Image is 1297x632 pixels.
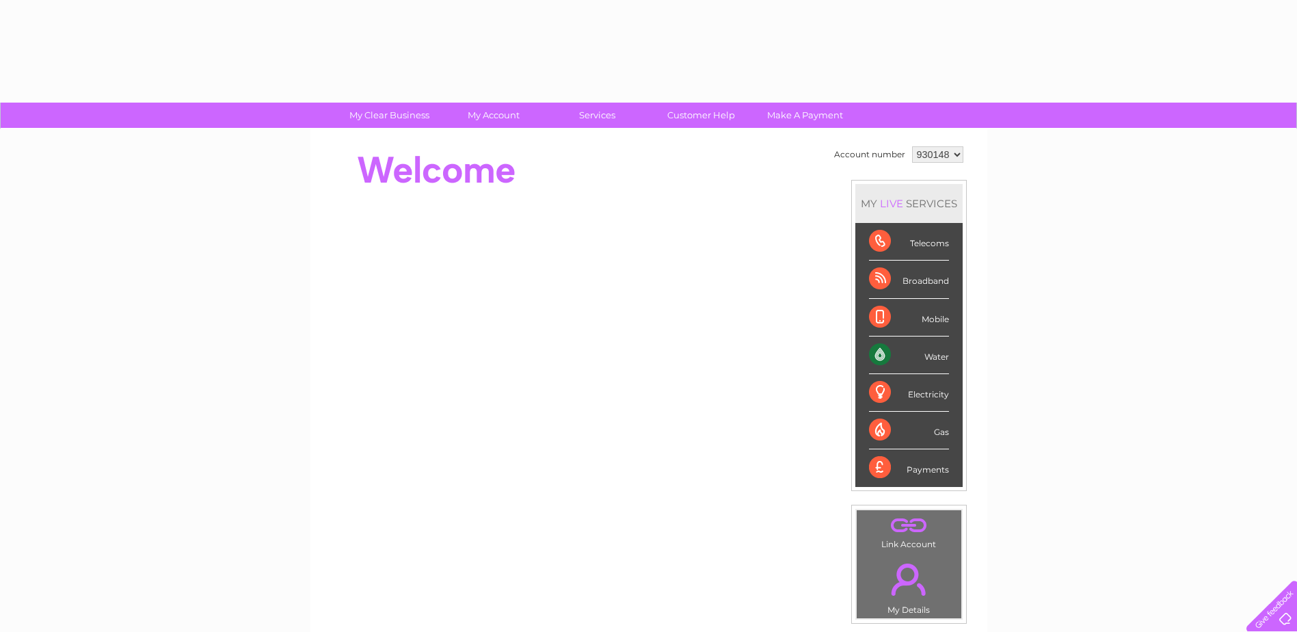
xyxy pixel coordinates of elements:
[877,197,906,210] div: LIVE
[541,103,654,128] a: Services
[860,555,958,603] a: .
[645,103,758,128] a: Customer Help
[869,299,949,337] div: Mobile
[831,143,909,166] td: Account number
[860,514,958,538] a: .
[437,103,550,128] a: My Account
[869,449,949,486] div: Payments
[869,337,949,374] div: Water
[869,412,949,449] div: Gas
[333,103,446,128] a: My Clear Business
[856,510,962,553] td: Link Account
[855,184,963,223] div: MY SERVICES
[869,261,949,298] div: Broadband
[856,552,962,619] td: My Details
[869,223,949,261] div: Telecoms
[749,103,861,128] a: Make A Payment
[869,374,949,412] div: Electricity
